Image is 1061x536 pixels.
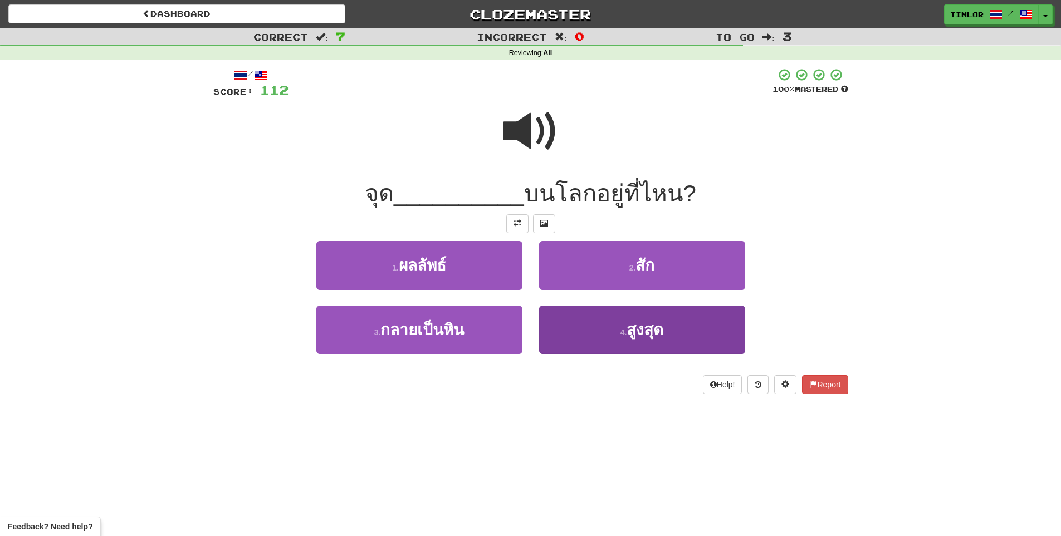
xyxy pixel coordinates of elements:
span: สัก [635,257,654,274]
span: บนโลกอยู่ที่ไหน? [524,180,696,206]
button: Toggle translation (alt+t) [506,214,529,233]
span: To go [716,31,755,42]
span: timlor [950,9,984,19]
button: 1.ผลลัพธ์ [316,241,522,289]
span: : [762,32,775,42]
button: 4.สูงสุด [539,306,745,354]
span: __________ [394,180,524,206]
strong: All [543,49,552,57]
span: 100 % [772,85,795,94]
span: 7 [336,29,345,43]
a: Clozemaster [362,4,699,24]
span: Correct [253,31,308,42]
span: / [1008,9,1014,17]
span: ผลลัพธ์ [399,257,446,274]
small: 4 . [620,328,627,337]
span: 3 [783,29,792,43]
span: Incorrect [477,31,547,42]
a: Dashboard [8,4,345,23]
div: Mastered [772,85,848,95]
span: Score: [213,87,253,96]
span: 112 [260,83,289,97]
span: : [316,32,328,42]
span: : [555,32,567,42]
span: สูงสุด [627,321,663,338]
span: Open feedback widget [8,521,92,532]
div: / [213,68,289,82]
small: 2 . [629,263,636,272]
span: กลายเป็นหิน [380,321,464,338]
button: Show image (alt+x) [533,214,555,233]
button: 2.สัก [539,241,745,289]
small: 3 . [374,328,381,337]
span: 0 [575,29,584,43]
a: timlor / [944,4,1039,24]
button: Round history (alt+y) [747,375,769,394]
button: 3.กลายเป็นหิน [316,306,522,354]
span: จุด [365,180,394,206]
button: Help! [703,375,742,394]
button: Report [802,375,848,394]
small: 1 . [392,263,399,272]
